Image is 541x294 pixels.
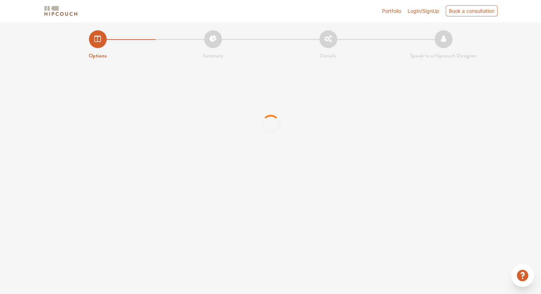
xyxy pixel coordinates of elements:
[89,52,107,60] strong: Options
[320,52,336,60] strong: Details
[410,52,477,60] strong: Speak to a Hipcouch Designer
[382,7,401,15] a: Portfolio
[446,5,498,16] div: Book a consultation
[203,52,223,60] strong: Summary
[43,5,79,17] img: logo-horizontal.svg
[408,8,439,14] span: Login/SignUp
[43,3,79,19] span: logo-horizontal.svg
